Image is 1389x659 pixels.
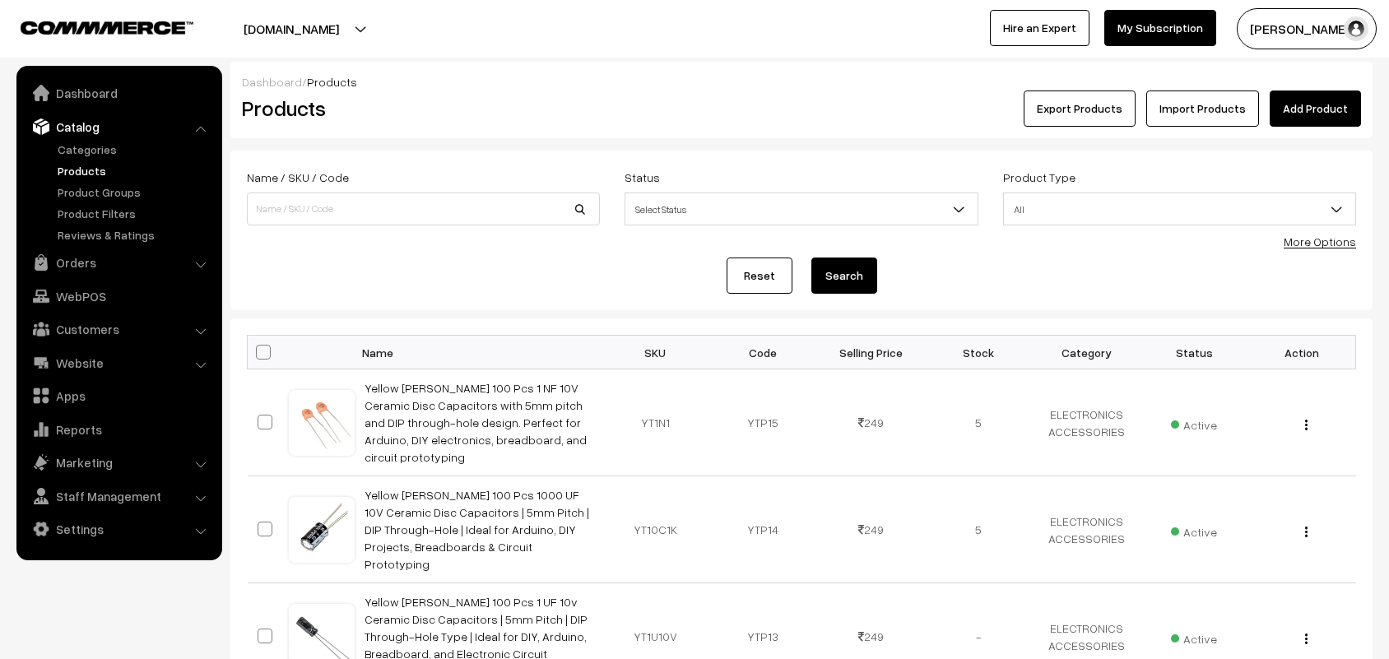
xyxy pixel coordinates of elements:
a: Product Filters [53,205,216,222]
a: Import Products [1146,90,1259,127]
span: Select Status [625,193,978,225]
th: Name [355,336,602,369]
a: Product Groups [53,183,216,201]
a: Reset [727,258,792,294]
th: Stock [925,336,1033,369]
a: COMMMERCE [21,16,165,36]
a: Staff Management [21,481,216,511]
a: Categories [53,141,216,158]
a: Products [53,162,216,179]
a: Reports [21,415,216,444]
h2: Products [242,95,598,121]
a: Dashboard [242,75,302,89]
button: [DOMAIN_NAME] [186,8,397,49]
td: 5 [925,369,1033,476]
a: Hire an Expert [990,10,1089,46]
button: Search [811,258,877,294]
a: Customers [21,314,216,344]
div: / [242,73,1361,90]
td: ELECTRONICS ACCESSORIES [1033,369,1140,476]
a: WebPOS [21,281,216,311]
span: All [1004,195,1355,224]
a: Reviews & Ratings [53,226,216,244]
a: Yellow [PERSON_NAME] 100 Pcs 1000 UF 10V Ceramic Disc Capacitors | 5mm Pitch | DIP Through-Hole |... [365,488,589,571]
th: SKU [602,336,709,369]
img: user [1344,16,1368,41]
th: Category [1033,336,1140,369]
td: 5 [925,476,1033,583]
a: Website [21,348,216,378]
span: Active [1171,412,1217,434]
th: Status [1140,336,1248,369]
span: Products [307,75,357,89]
td: YT10C1K [602,476,709,583]
span: All [1003,193,1356,225]
a: More Options [1284,234,1356,248]
a: Dashboard [21,78,216,108]
img: Menu [1305,633,1308,644]
td: 249 [817,369,925,476]
span: Active [1171,626,1217,647]
label: Product Type [1003,169,1075,186]
a: Yellow [PERSON_NAME] 100 Pcs 1 NF 10V Ceramic Disc Capacitors with 5mm pitch and DIP through-hole... [365,381,587,464]
td: YTP14 [709,476,817,583]
label: Name / SKU / Code [247,169,349,186]
img: Menu [1305,420,1308,430]
input: Name / SKU / Code [247,193,600,225]
a: My Subscription [1104,10,1216,46]
a: Marketing [21,448,216,477]
th: Code [709,336,817,369]
a: Add Product [1270,90,1361,127]
span: Active [1171,519,1217,541]
td: YT1N1 [602,369,709,476]
a: Apps [21,381,216,411]
a: Settings [21,514,216,544]
th: Action [1248,336,1356,369]
a: Orders [21,248,216,277]
td: ELECTRONICS ACCESSORIES [1033,476,1140,583]
a: Catalog [21,112,216,142]
td: YTP15 [709,369,817,476]
button: Export Products [1024,90,1136,127]
th: Selling Price [817,336,925,369]
td: 249 [817,476,925,583]
span: Select Status [625,195,977,224]
button: [PERSON_NAME] [1237,8,1377,49]
img: Menu [1305,527,1308,537]
label: Status [625,169,660,186]
img: COMMMERCE [21,21,193,34]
